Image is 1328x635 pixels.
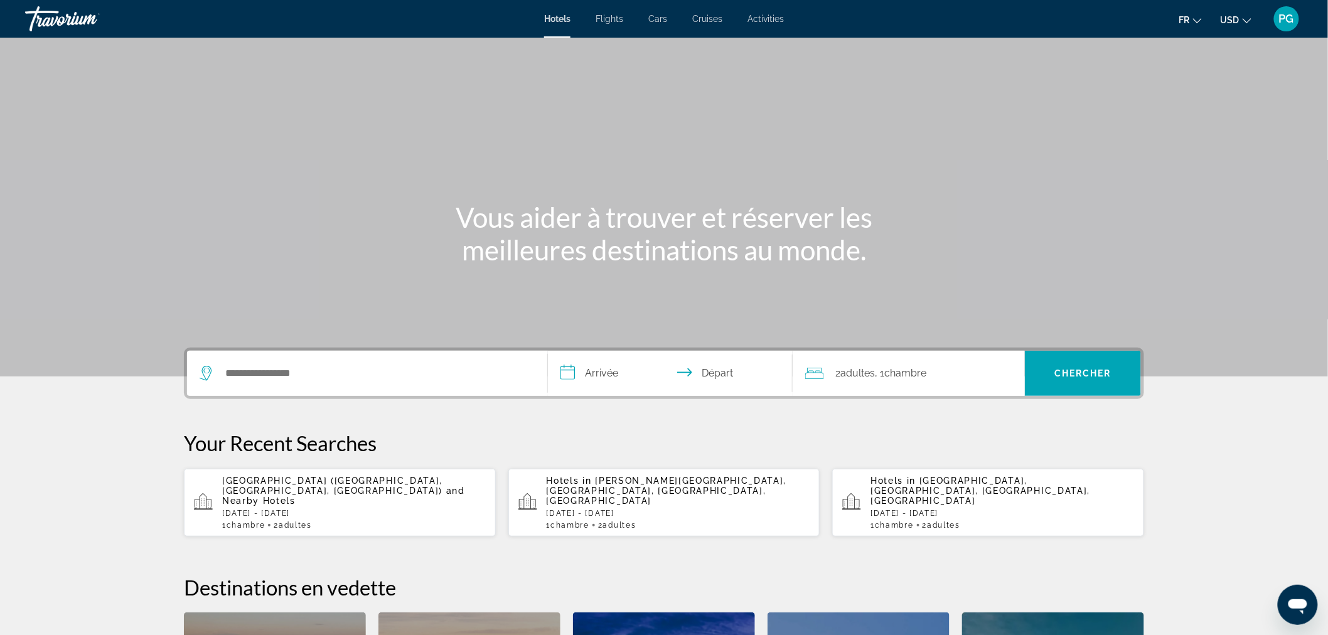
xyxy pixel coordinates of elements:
[222,521,265,530] span: 1
[279,521,312,530] span: Adultes
[870,521,913,530] span: 1
[870,509,1134,518] p: [DATE] - [DATE]
[547,476,787,506] span: [PERSON_NAME][GEOGRAPHIC_DATA], [GEOGRAPHIC_DATA], [GEOGRAPHIC_DATA], [GEOGRAPHIC_DATA]
[923,521,960,530] span: 2
[429,201,899,266] h1: Vous aider à trouver et réserver les meilleures destinations au monde.
[547,509,810,518] p: [DATE] - [DATE]
[1025,351,1141,396] button: Search
[274,521,311,530] span: 2
[747,14,784,24] a: Activities
[224,364,528,383] input: Search hotel destination
[596,14,623,24] a: Flights
[222,509,486,518] p: [DATE] - [DATE]
[187,351,1141,396] div: Search widget
[927,521,960,530] span: Adultes
[793,351,1025,396] button: Travelers: 2 adults, 0 children
[884,367,926,379] span: Chambre
[544,14,570,24] a: Hotels
[875,365,926,382] span: , 1
[508,468,820,537] button: Hotels in [PERSON_NAME][GEOGRAPHIC_DATA], [GEOGRAPHIC_DATA], [GEOGRAPHIC_DATA], [GEOGRAPHIC_DATA]...
[1179,15,1190,25] span: fr
[1054,368,1111,378] span: Chercher
[603,521,636,530] span: Adultes
[184,430,1144,456] p: Your Recent Searches
[227,521,265,530] span: Chambre
[1179,11,1202,29] button: Change language
[184,468,496,537] button: [GEOGRAPHIC_DATA] ([GEOGRAPHIC_DATA], [GEOGRAPHIC_DATA], [GEOGRAPHIC_DATA]) and Nearby Hotels[DAT...
[832,468,1144,537] button: Hotels in [GEOGRAPHIC_DATA], [GEOGRAPHIC_DATA], [GEOGRAPHIC_DATA], [GEOGRAPHIC_DATA][DATE] - [DAT...
[547,476,592,486] span: Hotels in
[870,476,1090,506] span: [GEOGRAPHIC_DATA], [GEOGRAPHIC_DATA], [GEOGRAPHIC_DATA], [GEOGRAPHIC_DATA]
[870,476,916,486] span: Hotels in
[648,14,667,24] a: Cars
[598,521,636,530] span: 2
[1270,6,1303,32] button: User Menu
[1278,585,1318,625] iframe: Bouton de lancement de la fenêtre de messagerie
[1221,15,1240,25] span: USD
[875,521,914,530] span: Chambre
[692,14,722,24] a: Cruises
[547,521,589,530] span: 1
[222,486,465,506] span: and Nearby Hotels
[550,521,589,530] span: Chambre
[184,575,1144,600] h2: Destinations en vedette
[25,3,151,35] a: Travorium
[222,476,442,496] span: [GEOGRAPHIC_DATA] ([GEOGRAPHIC_DATA], [GEOGRAPHIC_DATA], [GEOGRAPHIC_DATA])
[548,351,793,396] button: Select check in and out date
[835,365,875,382] span: 2
[1221,11,1251,29] button: Change currency
[840,367,875,379] span: Adultes
[1279,13,1294,25] span: PG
